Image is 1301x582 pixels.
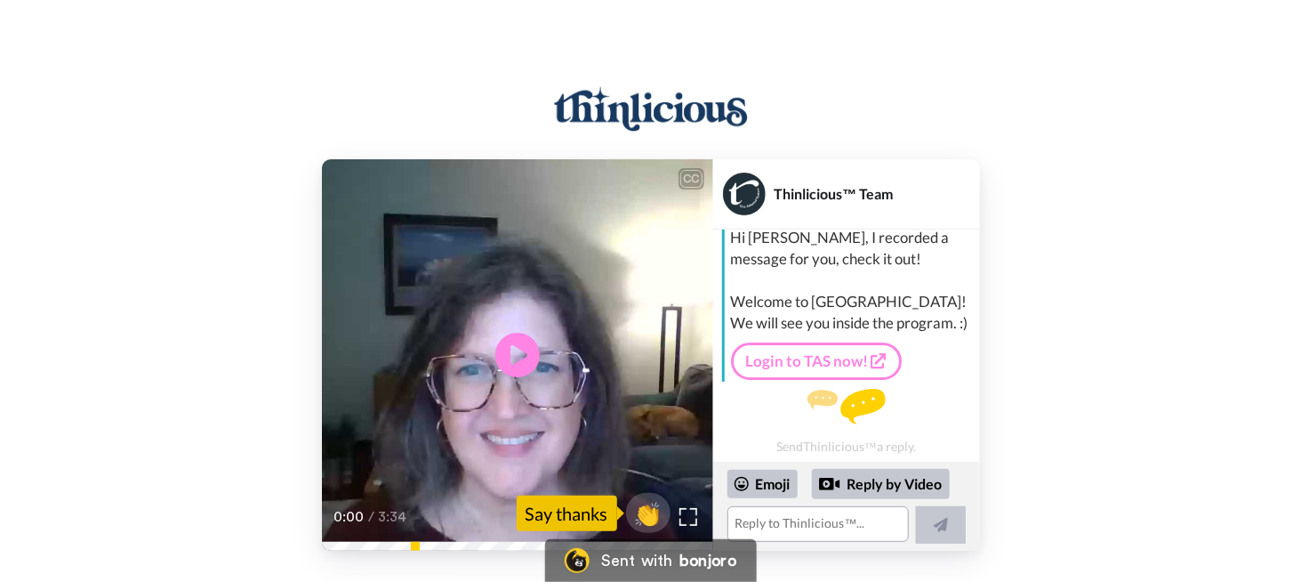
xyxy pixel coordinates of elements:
img: Thinlicious® Team logo [553,85,749,133]
div: Reply by Video [819,473,840,495]
span: 0:00 [334,506,365,528]
div: bonjoro [679,553,736,569]
button: 👏 [626,493,671,533]
div: Say thanks [517,496,617,531]
span: / [369,506,375,528]
img: Bonjoro Logo [564,548,589,573]
a: Login to TAS now! [731,343,902,380]
img: Full screen [679,508,697,526]
div: Reply by Video [812,469,950,499]
a: Bonjoro LogoSent withbonjoro [544,539,756,582]
div: Send Thinlicious™ a reply. [713,389,980,454]
div: Thinlicious™ Team [775,185,979,202]
div: CC [680,170,703,188]
img: message.svg [807,389,886,424]
div: Hi [PERSON_NAME], I recorded a message for you, check it out! Welcome to [GEOGRAPHIC_DATA]! We wi... [731,227,976,334]
div: Sent with [601,553,672,569]
img: Profile Image [723,173,766,215]
span: 3:34 [379,506,410,528]
div: Emoji [727,470,798,498]
span: 👏 [626,499,671,528]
